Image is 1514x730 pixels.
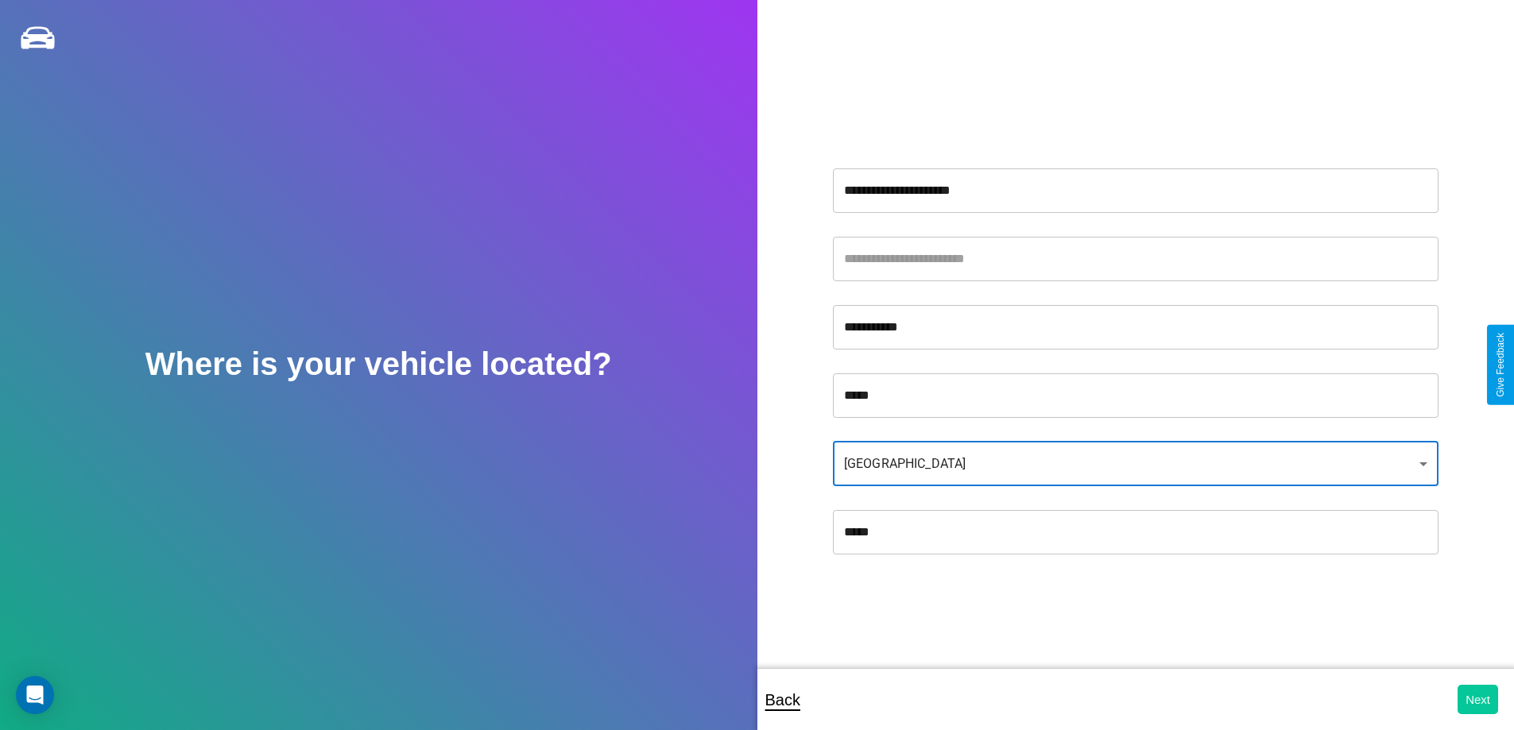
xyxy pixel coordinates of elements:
p: Back [765,686,800,714]
button: Next [1458,685,1498,714]
div: Give Feedback [1495,333,1506,397]
div: [GEOGRAPHIC_DATA] [833,442,1438,486]
div: Open Intercom Messenger [16,676,54,714]
h2: Where is your vehicle located? [145,346,612,382]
